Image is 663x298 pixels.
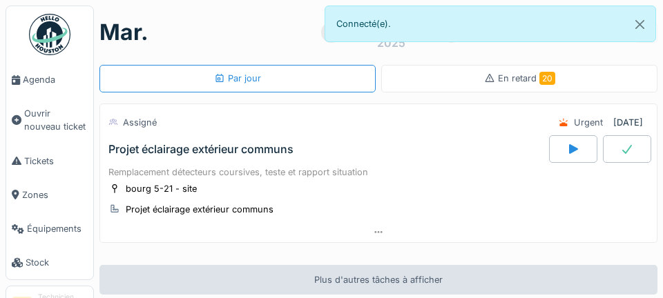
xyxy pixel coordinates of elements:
[27,222,88,235] span: Équipements
[498,73,555,83] span: En retard
[24,107,88,133] span: Ouvrir nouveau ticket
[6,63,93,97] a: Agenda
[613,116,643,129] div: [DATE]
[99,265,657,295] div: Plus d'autres tâches à afficher
[214,72,261,85] div: Par jour
[539,72,555,85] span: 20
[574,116,603,129] div: Urgent
[6,97,93,143] a: Ouvrir nouveau ticket
[108,166,648,179] div: Remplacement détecteurs coursives, teste et rapport situation
[624,6,655,43] button: Close
[29,14,70,55] img: Badge_color-CXgf-gQk.svg
[377,34,405,51] div: 2025
[23,73,88,86] span: Agenda
[126,203,273,216] div: Projet éclairage extérieur communs
[126,182,197,195] div: bourg 5-21 - site
[24,155,88,168] span: Tickets
[123,116,157,129] div: Assigné
[6,246,93,279] a: Stock
[108,143,294,156] div: Projet éclairage extérieur communs
[6,144,93,178] a: Tickets
[6,178,93,212] a: Zones
[26,256,88,269] span: Stock
[99,19,148,46] h1: mar.
[6,212,93,246] a: Équipements
[22,188,88,201] span: Zones
[325,6,656,42] div: Connecté(e).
